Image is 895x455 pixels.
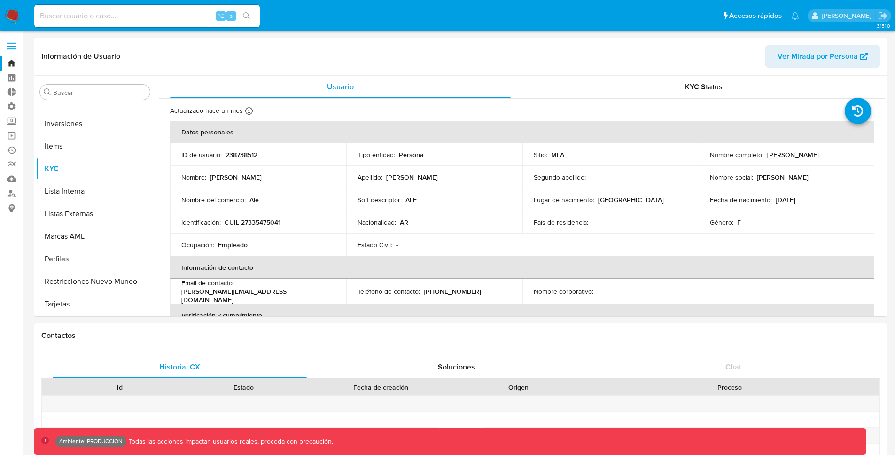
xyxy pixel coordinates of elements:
p: - [592,218,594,227]
p: - [590,173,591,181]
th: Información de contacto [170,256,874,279]
button: Items [36,135,154,157]
p: Tipo entidad : [358,150,395,159]
p: Nombre social : [710,173,753,181]
p: Actualizado hace un mes [170,106,243,115]
p: País de residencia : [534,218,588,227]
p: Nombre del comercio : [181,196,246,204]
p: Nacionalidad : [358,218,396,227]
p: [PHONE_NUMBER] [424,287,481,296]
p: Identificación : [181,218,221,227]
th: Datos personales [170,121,874,143]
button: Ver Mirada por Persona [765,45,880,68]
p: AR [400,218,408,227]
button: Tarjetas [36,293,154,315]
span: KYC Status [685,81,723,92]
a: Salir [878,11,888,21]
span: ⌥ [217,11,224,20]
button: Perfiles [36,248,154,270]
th: Verificación y cumplimiento [170,304,874,327]
p: [DATE] [776,196,795,204]
p: Teléfono de contacto : [358,287,420,296]
p: Lugar de nacimiento : [534,196,594,204]
p: ID de usuario : [181,150,222,159]
span: s [230,11,233,20]
p: Ambiente: PRODUCCIÓN [59,439,123,443]
p: F [737,218,741,227]
p: Soft descriptor : [358,196,402,204]
p: Nombre completo : [710,150,763,159]
p: Empleado [218,241,248,249]
a: Notificaciones [791,12,799,20]
p: Ale [249,196,259,204]
p: Email de contacto : [181,279,234,287]
p: Persona [399,150,424,159]
button: Marcas AML [36,225,154,248]
input: Buscar usuario o caso... [34,10,260,22]
p: [PERSON_NAME] [757,173,809,181]
button: Buscar [44,88,51,96]
div: Estado [188,383,299,392]
p: Estado Civil : [358,241,392,249]
h1: Información de Usuario [41,52,120,61]
p: MLA [551,150,564,159]
p: Género : [710,218,733,227]
p: - [396,241,398,249]
button: Restricciones Nuevo Mundo [36,270,154,293]
p: Ocupación : [181,241,214,249]
p: - [597,287,599,296]
span: Soluciones [438,361,475,372]
p: Segundo apellido : [534,173,586,181]
div: Id [65,383,175,392]
span: Historial CX [159,361,200,372]
button: search-icon [237,9,256,23]
p: [PERSON_NAME] [767,150,819,159]
button: Lista Interna [36,180,154,203]
div: Proceso [587,383,873,392]
span: Ver Mirada por Persona [778,45,858,68]
p: Apellido : [358,173,382,181]
span: Accesos rápidos [729,11,782,21]
button: KYC [36,157,154,180]
span: Usuario [327,81,354,92]
p: [PERSON_NAME] [386,173,438,181]
h1: Contactos [41,331,880,340]
p: Sitio : [534,150,547,159]
button: Inversiones [36,112,154,135]
p: Nombre corporativo : [534,287,593,296]
span: Chat [725,361,741,372]
p: [PERSON_NAME] [210,173,262,181]
div: Fecha de creación [312,383,450,392]
p: CUIL 27335475041 [225,218,280,227]
p: ALE [405,196,417,204]
button: Listas Externas [36,203,154,225]
div: Origen [463,383,574,392]
p: Todas las acciones impactan usuarios reales, proceda con precaución. [126,437,333,446]
p: ramiro.carbonell@mercadolibre.com.co [822,11,875,20]
p: [GEOGRAPHIC_DATA] [598,196,664,204]
p: 238738512 [226,150,257,159]
p: [PERSON_NAME][EMAIL_ADDRESS][DOMAIN_NAME] [181,287,331,304]
input: Buscar [53,88,146,97]
p: Nombre : [181,173,206,181]
p: Fecha de nacimiento : [710,196,772,204]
